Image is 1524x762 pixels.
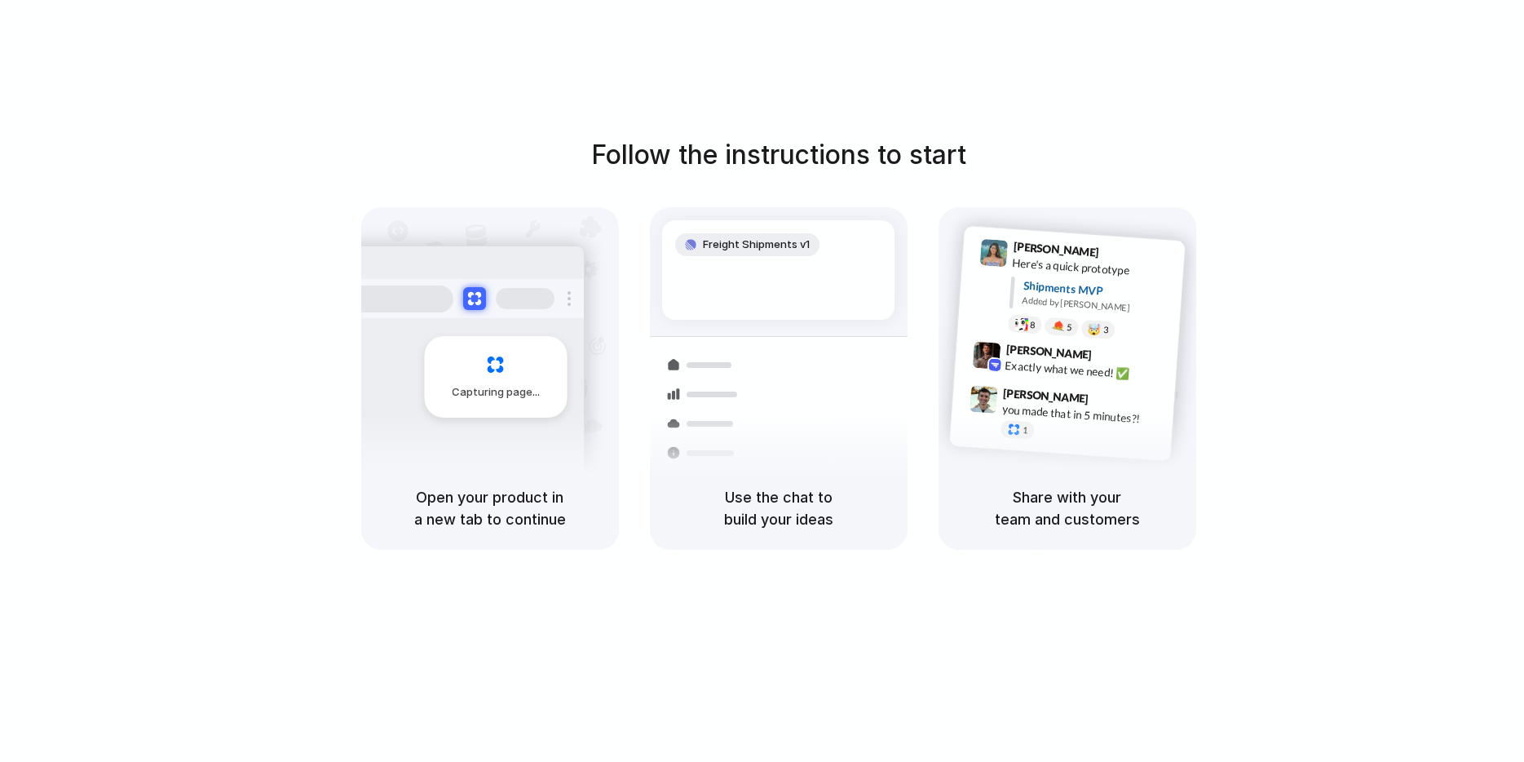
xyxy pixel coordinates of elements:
div: Here's a quick prototype [1011,255,1174,282]
div: 🤯 [1087,323,1101,335]
span: 9:41 AM [1103,246,1137,265]
h5: Use the chat to build your ideas [669,486,888,530]
span: Capturing page [452,384,542,401]
div: Added by [PERSON_NAME] [1022,294,1172,317]
span: [PERSON_NAME] [1002,384,1089,408]
div: Shipments MVP [1023,277,1173,304]
div: you made that in 5 minutes?! [1001,401,1164,429]
h5: Open your product in a new tab to continue [381,486,599,530]
span: 9:42 AM [1096,348,1129,368]
span: 9:47 AM [1093,392,1127,411]
h1: Follow the instructions to start [591,135,966,175]
span: [PERSON_NAME] [1005,340,1092,364]
span: 1 [1022,426,1027,435]
span: 5 [1066,323,1071,332]
span: 8 [1029,321,1035,330]
h5: Share with your team and customers [958,486,1177,530]
span: Freight Shipments v1 [703,237,810,253]
span: [PERSON_NAME] [1013,237,1099,261]
span: 3 [1102,326,1108,334]
div: Exactly what we need! ✅ [1005,357,1168,385]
